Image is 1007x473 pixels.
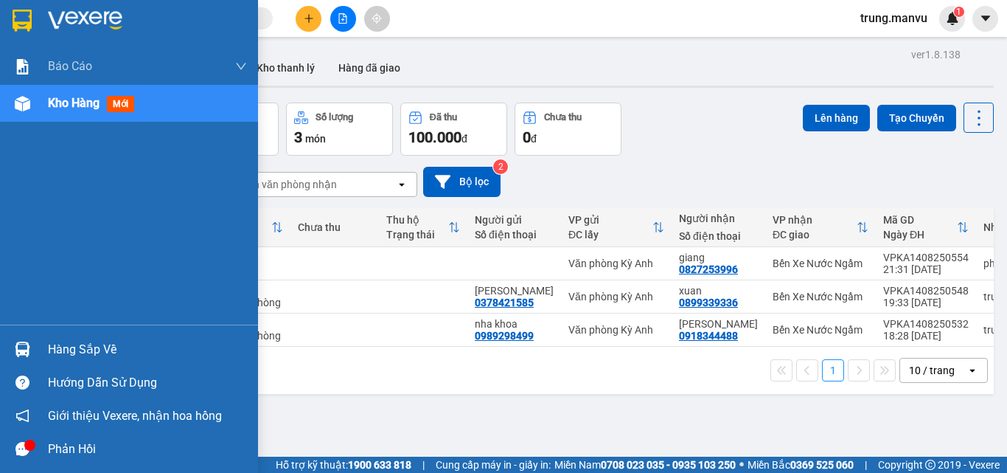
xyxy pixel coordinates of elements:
[773,214,857,226] div: VP nhận
[790,459,854,471] strong: 0369 525 060
[15,376,29,390] span: question-circle
[883,318,969,330] div: VPKA1408250532
[554,457,736,473] span: Miền Nam
[979,12,992,25] span: caret-down
[739,462,744,468] span: ⚪️
[966,365,978,376] svg: open
[386,214,448,226] div: Thu hộ
[954,7,964,17] sup: 1
[876,208,976,247] th: Toggle SortBy
[422,457,425,473] span: |
[748,457,854,473] span: Miền Bắc
[773,291,868,303] div: Bến Xe Nước Ngầm
[773,229,857,241] div: ĐC giao
[15,342,30,357] img: warehouse-icon
[48,96,100,110] span: Kho hàng
[48,339,247,361] div: Hàng sắp về
[386,229,448,241] div: Trạng thái
[475,285,554,297] div: thom
[972,6,998,32] button: caret-down
[679,213,758,224] div: Người nhận
[561,208,672,247] th: Toggle SortBy
[679,285,758,297] div: xuan
[327,50,412,86] button: Hàng đã giao
[883,330,969,342] div: 18:28 [DATE]
[304,13,314,24] span: plus
[679,297,738,308] div: 0899339336
[515,103,621,156] button: Chưa thu0đ
[883,297,969,308] div: 19:33 [DATE]
[48,57,92,75] span: Báo cáo
[305,133,326,145] span: món
[679,330,738,342] div: 0918344488
[316,112,353,122] div: Số lượng
[475,214,554,226] div: Người gửi
[475,330,534,342] div: 0989298499
[364,6,390,32] button: aim
[883,263,969,275] div: 21:31 [DATE]
[475,297,534,308] div: 0378421585
[679,252,758,263] div: giang
[911,46,961,63] div: ver 1.8.138
[296,6,321,32] button: plus
[883,285,969,297] div: VPKA1408250548
[235,177,337,192] div: Chọn văn phòng nhận
[245,50,327,86] button: Kho thanh lý
[475,318,554,330] div: nha khoa
[946,12,959,25] img: icon-new-feature
[568,229,652,241] div: ĐC lấy
[925,460,935,470] span: copyright
[423,167,501,197] button: Bộ lọc
[822,359,844,381] button: 1
[286,103,393,156] button: Số lượng3món
[883,214,957,226] div: Mã GD
[803,105,870,131] button: Lên hàng
[877,105,956,131] button: Tạo Chuyến
[330,6,356,32] button: file-add
[568,258,664,269] div: Văn phòng Kỳ Anh
[765,208,876,247] th: Toggle SortBy
[15,442,29,456] span: message
[430,112,457,122] div: Đã thu
[883,229,957,241] div: Ngày ĐH
[235,61,247,72] span: down
[568,214,652,226] div: VP gửi
[436,457,551,473] span: Cung cấp máy in - giấy in:
[601,459,736,471] strong: 0708 023 035 - 0935 103 250
[568,324,664,336] div: Văn phòng Kỳ Anh
[773,324,868,336] div: Bến Xe Nước Ngầm
[408,128,461,146] span: 100.000
[956,7,961,17] span: 1
[400,103,507,156] button: Đã thu100.000đ
[15,409,29,423] span: notification
[48,438,247,460] div: Phản hồi
[679,318,758,330] div: tuan hung
[531,133,537,145] span: đ
[568,291,664,303] div: Văn phòng Kỳ Anh
[883,252,969,263] div: VPKA1408250554
[849,9,939,27] span: trung.manvu
[523,128,531,146] span: 0
[396,179,408,190] svg: open
[865,457,867,473] span: |
[544,112,582,122] div: Chưa thu
[48,372,247,394] div: Hướng dẫn sử dụng
[348,459,411,471] strong: 1900 633 818
[493,159,508,174] sup: 2
[372,13,382,24] span: aim
[461,133,467,145] span: đ
[909,363,955,378] div: 10 / trang
[773,258,868,269] div: Bến Xe Nước Ngầm
[276,457,411,473] span: Hỗ trợ kỹ thuật:
[107,96,134,112] span: mới
[13,10,32,32] img: logo-vxr
[15,59,30,75] img: solution-icon
[48,407,222,425] span: Giới thiệu Vexere, nhận hoa hồng
[298,221,372,233] div: Chưa thu
[679,263,738,275] div: 0827253996
[15,96,30,111] img: warehouse-icon
[338,13,348,24] span: file-add
[679,230,758,242] div: Số điện thoại
[475,229,554,241] div: Số điện thoại
[294,128,302,146] span: 3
